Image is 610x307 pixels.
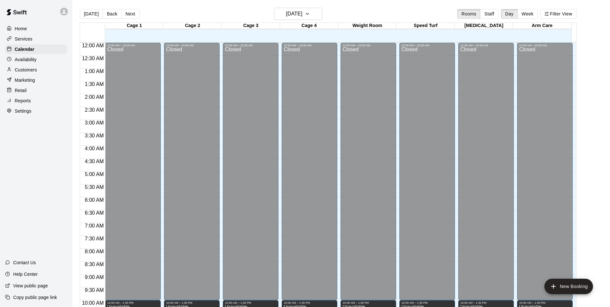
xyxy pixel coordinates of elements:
span: 9:00 AM [83,274,105,280]
span: 10:00 AM [80,300,105,306]
a: Services [5,34,67,44]
button: Day [501,9,518,19]
p: Calendar [15,46,34,52]
a: Reports [5,96,67,106]
button: [DATE] [274,8,322,20]
div: Closed [519,47,571,302]
div: Closed [225,47,277,302]
span: 8:30 AM [83,262,105,267]
p: Reports [15,98,31,104]
div: 10:00 AM – 1:30 PM [166,301,218,304]
a: Calendar [5,44,67,54]
span: 12:00 AM [80,43,105,48]
div: 12:00 AM – 10:00 AM [225,44,277,47]
span: 9:30 AM [83,287,105,293]
span: 3:30 AM [83,133,105,138]
div: 12:00 AM – 10:00 AM: Closed [223,43,278,300]
span: 4:00 AM [83,146,105,151]
div: 12:00 AM – 10:00 AM: Closed [282,43,337,300]
div: Closed [107,47,159,302]
div: 12:00 AM – 10:00 AM [166,44,218,47]
div: 12:00 AM – 10:00 AM: Closed [458,43,514,300]
div: 10:00 AM – 1:30 PM [401,301,453,304]
span: 6:00 AM [83,197,105,203]
button: add [544,279,593,294]
p: Contact Us [13,259,36,266]
div: 12:00 AM – 10:00 AM: Closed [399,43,455,300]
div: 10:00 AM – 1:30 PM [284,301,335,304]
span: 1:00 AM [83,69,105,74]
div: 12:00 AM – 10:00 AM: Closed [517,43,573,300]
div: Closed [284,47,335,302]
button: Rooms [457,9,480,19]
span: 5:30 AM [83,184,105,190]
p: Settings [15,108,32,114]
div: Arm Care [513,23,571,29]
a: Availability [5,55,67,64]
div: 12:00 AM – 10:00 AM [107,44,159,47]
a: Retail [5,86,67,95]
span: 1:30 AM [83,81,105,87]
span: 6:30 AM [83,210,105,216]
p: Customers [15,67,37,73]
div: Cage 1 [105,23,163,29]
div: [MEDICAL_DATA] [455,23,513,29]
span: 5:00 AM [83,172,105,177]
button: Week [517,9,538,19]
div: 12:00 AM – 10:00 AM [284,44,335,47]
div: Cage 3 [222,23,280,29]
div: 10:00 AM – 1:30 PM [107,301,159,304]
p: Help Center [13,271,38,277]
div: 12:00 AM – 10:00 AM: Closed [105,43,161,300]
div: 12:00 AM – 10:00 AM [519,44,571,47]
div: Closed [342,47,394,302]
span: 8:00 AM [83,249,105,254]
div: 10:00 AM – 1:30 PM [460,301,512,304]
p: Marketing [15,77,35,83]
p: Services [15,36,32,42]
span: 2:30 AM [83,107,105,113]
p: Copy public page link [13,294,57,301]
div: Closed [401,47,453,302]
button: Filter View [540,9,576,19]
span: 7:30 AM [83,236,105,241]
span: 12:30 AM [80,56,105,61]
div: 12:00 AM – 10:00 AM [401,44,453,47]
p: Availability [15,56,37,63]
div: 12:00 AM – 10:00 AM: Closed [341,43,396,300]
button: Back [103,9,122,19]
button: Next [121,9,139,19]
a: Marketing [5,75,67,85]
p: Retail [15,87,27,94]
p: View public page [13,283,48,289]
button: [DATE] [80,9,103,19]
a: Settings [5,106,67,116]
div: Cage 4 [280,23,338,29]
h6: [DATE] [286,9,302,18]
div: Speed Turf [396,23,455,29]
button: Staff [480,9,498,19]
div: 10:00 AM – 1:30 PM [342,301,394,304]
div: 10:00 AM – 1:30 PM [225,301,277,304]
span: 3:00 AM [83,120,105,126]
div: 12:00 AM – 10:00 AM [460,44,512,47]
div: 10:00 AM – 1:30 PM [519,301,571,304]
a: Home [5,24,67,33]
span: 7:00 AM [83,223,105,228]
a: Customers [5,65,67,75]
p: Home [15,25,27,32]
div: Closed [460,47,512,302]
div: 12:00 AM – 10:00 AM [342,44,394,47]
div: 12:00 AM – 10:00 AM: Closed [164,43,220,300]
div: Closed [166,47,218,302]
span: 4:30 AM [83,159,105,164]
